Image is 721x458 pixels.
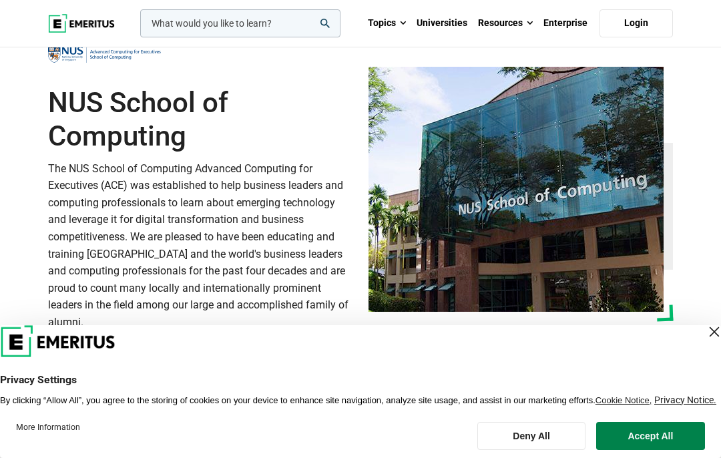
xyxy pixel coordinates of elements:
[369,67,664,312] img: NUS School of Computing
[48,86,352,154] h1: NUS School of Computing
[48,40,162,69] img: NUS School of Computing
[140,9,340,37] input: woocommerce-product-search-field-0
[48,160,352,331] p: The NUS School of Computing Advanced Computing for Executives (ACE) was established to help busin...
[599,9,673,37] a: Login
